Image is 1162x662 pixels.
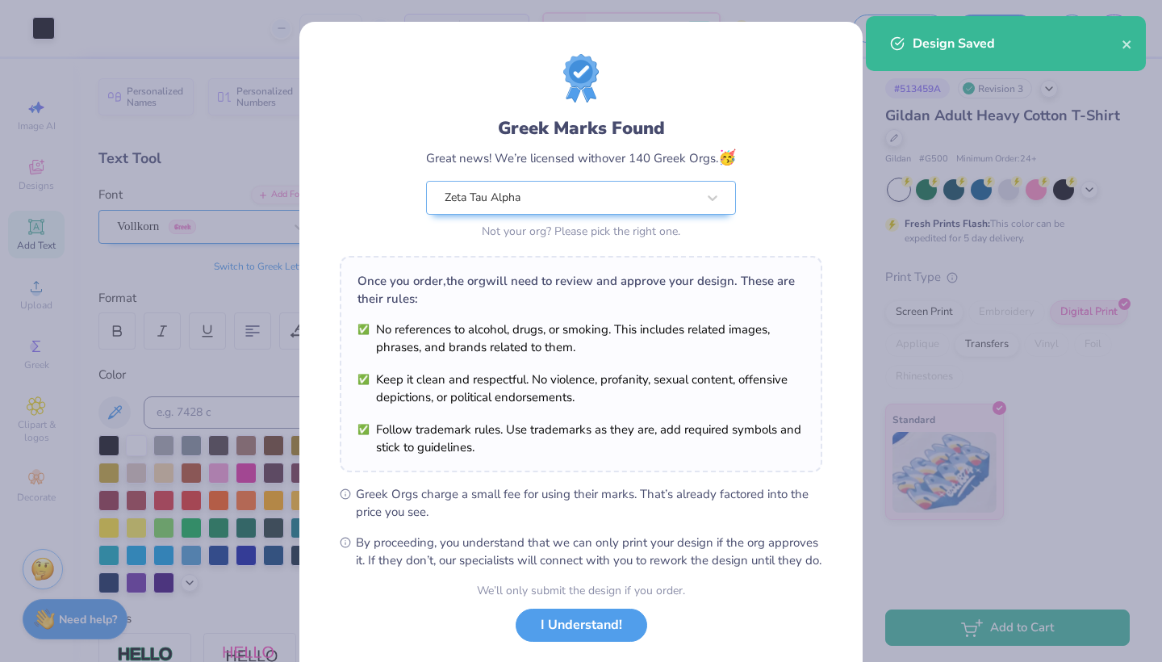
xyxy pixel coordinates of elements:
button: I Understand! [516,609,647,642]
div: Great news! We’re licensed with over 140 Greek Orgs. [426,147,736,169]
span: Greek Orgs charge a small fee for using their marks. That’s already factored into the price you see. [356,485,822,521]
span: 🥳 [718,148,736,167]
div: Design Saved [913,34,1122,53]
div: Greek Marks Found [426,115,736,141]
div: We’ll only submit the design if you order. [477,582,685,599]
li: Keep it clean and respectful. No violence, profanity, sexual content, offensive depictions, or po... [357,371,805,406]
li: Follow trademark rules. Use trademarks as they are, add required symbols and stick to guidelines. [357,421,805,456]
div: Not your org? Please pick the right one. [426,223,736,240]
div: Once you order, the org will need to review and approve your design. These are their rules: [357,272,805,308]
span: By proceeding, you understand that we can only print your design if the org approves it. If they ... [356,534,822,569]
img: license-marks-badge.png [563,54,599,103]
button: close [1122,34,1133,53]
li: No references to alcohol, drugs, or smoking. This includes related images, phrases, and brands re... [357,321,805,356]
